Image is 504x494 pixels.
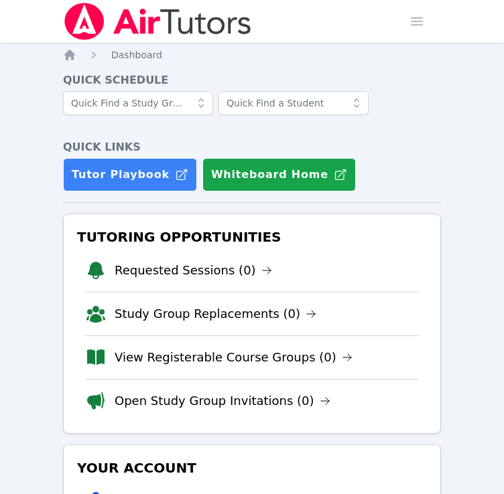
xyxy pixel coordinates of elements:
[115,261,272,280] a: Requested Sessions (0)
[115,305,316,323] a: Study Group Replacements (0)
[115,392,330,410] a: Open Study Group Invitations (0)
[74,456,430,480] h3: Your Account
[63,3,253,40] img: Air Tutors
[63,72,441,88] h4: Quick Schedule
[74,225,430,249] h3: Tutoring Opportunities
[111,48,162,62] a: Dashboard
[63,139,441,155] h4: Quick Links
[202,158,356,191] button: Whiteboard Home
[63,48,441,62] nav: Breadcrumb
[111,50,162,60] span: Dashboard
[63,91,213,115] input: Quick Find a Study Group
[115,348,353,367] a: View Registerable Course Groups (0)
[218,91,369,115] input: Quick Find a Student
[63,158,197,191] a: Tutor Playbook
